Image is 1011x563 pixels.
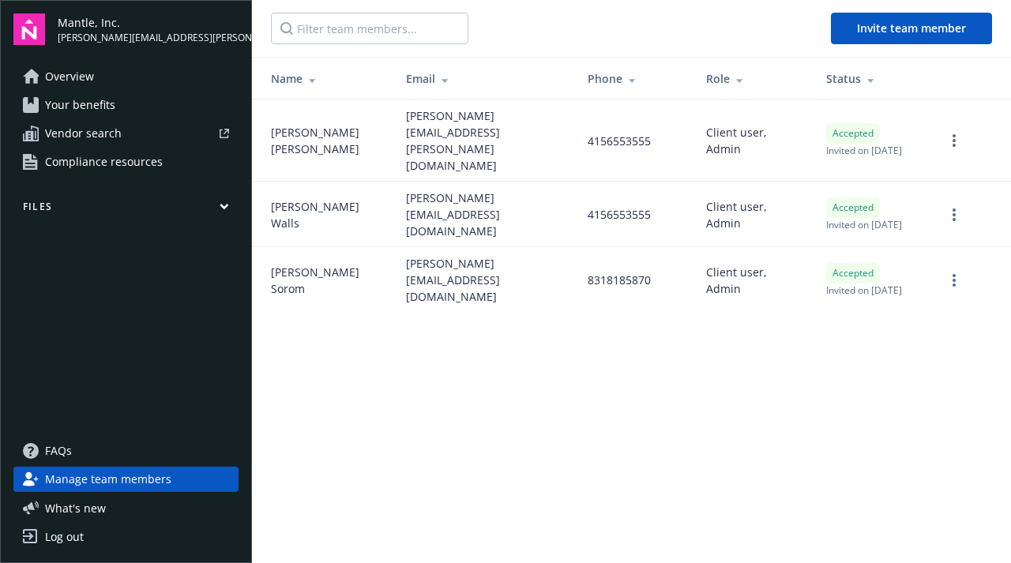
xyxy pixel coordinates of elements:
span: Invited on [DATE] [826,144,902,157]
span: Client user, Admin [706,264,801,297]
a: more [945,271,964,290]
input: Filter team members... [271,13,468,44]
button: Files [13,200,239,220]
span: 4156553555 [588,206,651,223]
span: [PERSON_NAME][EMAIL_ADDRESS][PERSON_NAME][DOMAIN_NAME] [58,31,239,45]
span: Your benefits [45,92,115,118]
span: [PERSON_NAME][EMAIL_ADDRESS][DOMAIN_NAME] [406,255,562,305]
button: Invite team member [831,13,992,44]
a: more [945,205,964,224]
button: Mantle, Inc.[PERSON_NAME][EMAIL_ADDRESS][PERSON_NAME][DOMAIN_NAME] [58,13,239,45]
span: Invited on [DATE] [826,218,902,231]
a: Your benefits [13,92,239,118]
a: Vendor search [13,121,239,146]
div: Email [406,70,562,87]
a: Overview [13,64,239,89]
span: Invited on [DATE] [826,283,902,297]
a: Manage team members [13,467,239,492]
span: [PERSON_NAME] Walls [271,198,381,231]
span: 4156553555 [588,133,651,149]
button: What's new [13,500,131,516]
span: [PERSON_NAME] [PERSON_NAME] [271,124,381,157]
div: Role [706,70,801,87]
span: What ' s new [45,500,106,516]
span: Accepted [832,126,874,141]
span: Client user, Admin [706,124,801,157]
span: FAQs [45,438,72,464]
div: Name [271,70,381,87]
span: 8318185870 [588,272,651,288]
span: [PERSON_NAME][EMAIL_ADDRESS][PERSON_NAME][DOMAIN_NAME] [406,107,562,174]
a: FAQs [13,438,239,464]
img: navigator-logo.svg [13,13,45,45]
span: Vendor search [45,121,122,146]
span: [PERSON_NAME] Sorom [271,264,381,297]
div: Status [826,70,919,87]
div: Log out [45,524,84,550]
a: Compliance resources [13,149,239,175]
span: Accepted [832,266,874,280]
span: Overview [45,64,94,89]
span: Mantle, Inc. [58,14,239,31]
span: Accepted [832,201,874,215]
span: [PERSON_NAME][EMAIL_ADDRESS][DOMAIN_NAME] [406,190,562,239]
span: Manage team members [45,467,171,492]
span: Compliance resources [45,149,163,175]
a: more [945,131,964,150]
div: Phone [588,70,681,87]
span: Invite team member [857,21,966,36]
span: Client user, Admin [706,198,801,231]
